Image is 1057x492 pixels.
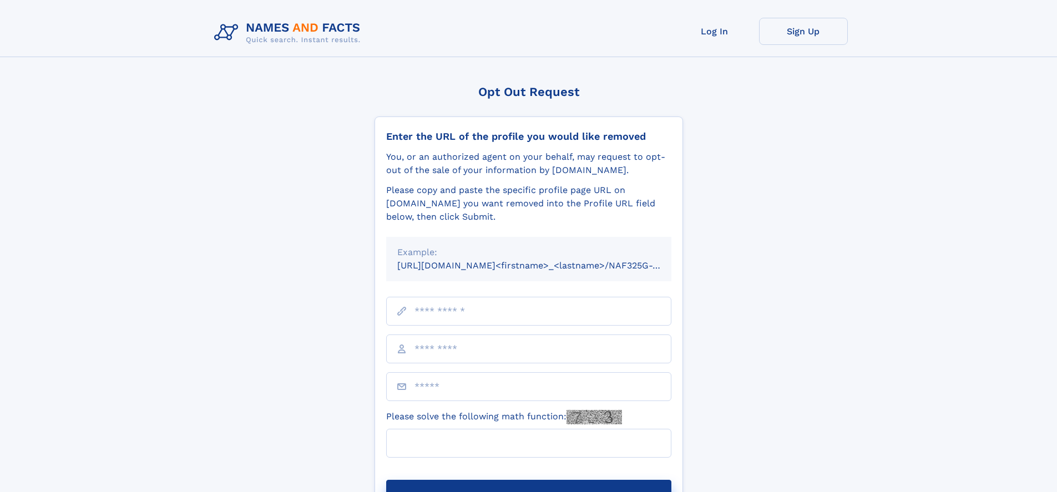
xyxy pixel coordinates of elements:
[670,18,759,45] a: Log In
[386,150,671,177] div: You, or an authorized agent on your behalf, may request to opt-out of the sale of your informatio...
[386,130,671,143] div: Enter the URL of the profile you would like removed
[397,246,660,259] div: Example:
[386,410,622,424] label: Please solve the following math function:
[375,85,683,99] div: Opt Out Request
[210,18,370,48] img: Logo Names and Facts
[386,184,671,224] div: Please copy and paste the specific profile page URL on [DOMAIN_NAME] you want removed into the Pr...
[397,260,692,271] small: [URL][DOMAIN_NAME]<firstname>_<lastname>/NAF325G-xxxxxxxx
[759,18,848,45] a: Sign Up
